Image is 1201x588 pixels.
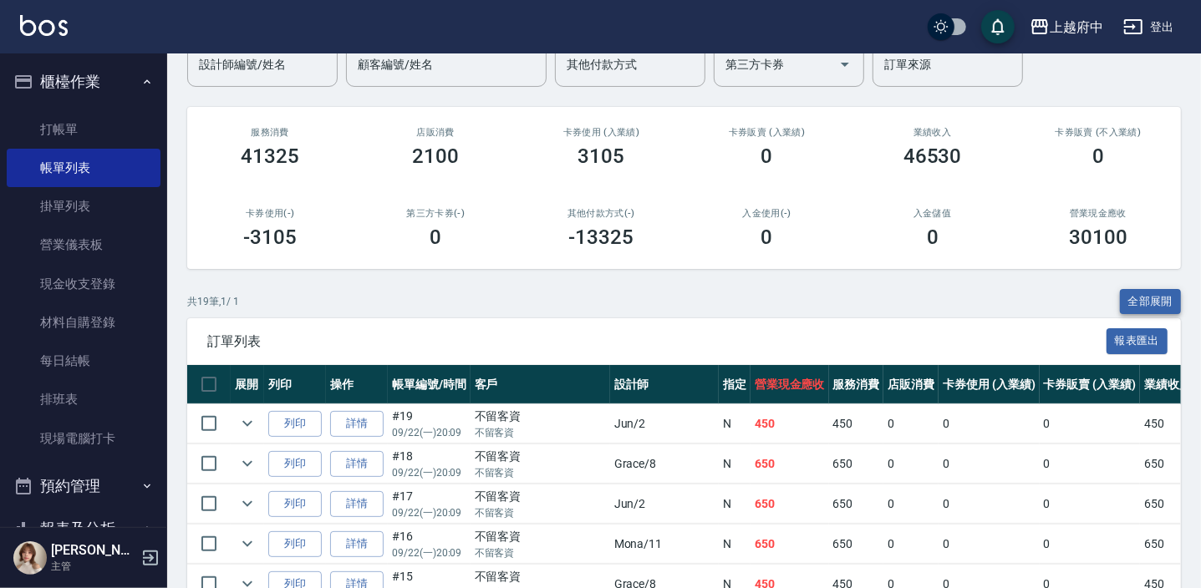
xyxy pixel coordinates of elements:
td: #16 [388,525,471,564]
button: 報表及分析 [7,507,160,550]
a: 現金收支登錄 [7,265,160,303]
h2: 卡券使用(-) [207,208,333,219]
button: 全部展開 [1120,289,1182,315]
h2: 入金儲值 [870,208,995,219]
td: 0 [939,404,1040,444]
a: 詳情 [330,491,384,517]
td: 0 [883,484,939,524]
td: 650 [829,484,884,524]
span: 訂單列表 [207,333,1107,350]
p: 不留客資 [475,545,606,560]
button: Open [832,51,858,78]
td: 0 [1040,484,1141,524]
button: 上越府中 [1023,10,1110,44]
td: 650 [1140,525,1195,564]
h3: 46530 [903,144,962,168]
button: 列印 [268,531,322,557]
td: 650 [751,525,829,564]
th: 卡券使用 (入業績) [939,365,1040,404]
td: #19 [388,404,471,444]
h2: 卡券販賣 (不入業績) [1036,127,1161,138]
h2: 其他付款方式(-) [538,208,664,219]
th: 帳單編號/時間 [388,365,471,404]
td: Jun /2 [610,404,719,444]
a: 打帳單 [7,110,160,149]
p: 主管 [51,559,136,574]
td: 0 [1040,444,1141,484]
p: 09/22 (一) 20:09 [392,465,466,480]
button: 預約管理 [7,464,160,508]
p: 09/22 (一) 20:09 [392,425,466,440]
button: 列印 [268,451,322,477]
td: N [719,525,751,564]
h3: 0 [761,226,773,249]
p: 不留客資 [475,465,606,480]
th: 卡券販賣 (入業績) [1040,365,1141,404]
h3: 2100 [412,144,459,168]
td: 0 [1040,525,1141,564]
a: 排班表 [7,380,160,418]
h2: 第三方卡券(-) [373,208,498,219]
td: N [719,444,751,484]
a: 詳情 [330,451,384,477]
td: #18 [388,444,471,484]
h3: 服務消費 [207,127,333,138]
button: 櫃檯作業 [7,60,160,104]
td: 0 [883,444,939,484]
h2: 店販消費 [373,127,498,138]
td: 650 [751,444,829,484]
p: 不留客資 [475,425,606,440]
td: 0 [939,484,1040,524]
button: 列印 [268,411,322,437]
button: expand row [235,451,260,476]
p: 09/22 (一) 20:09 [392,545,466,560]
button: 報表匯出 [1107,328,1168,354]
button: 登出 [1117,12,1181,43]
td: 650 [751,484,829,524]
a: 現場電腦打卡 [7,419,160,458]
th: 店販消費 [883,365,939,404]
a: 掛單列表 [7,187,160,226]
button: 列印 [268,491,322,517]
td: 0 [939,525,1040,564]
img: Person [13,541,47,575]
h5: [PERSON_NAME] [51,542,136,559]
td: 450 [829,404,884,444]
th: 營業現金應收 [751,365,829,404]
th: 設計師 [610,365,719,404]
td: 0 [883,525,939,564]
h3: 0 [1092,144,1104,168]
h2: 卡券使用 (入業績) [538,127,664,138]
a: 帳單列表 [7,149,160,187]
td: N [719,484,751,524]
h3: 3105 [578,144,625,168]
h2: 營業現金應收 [1036,208,1161,219]
a: 報表匯出 [1107,332,1168,348]
img: Logo [20,15,68,36]
a: 詳情 [330,531,384,557]
td: 650 [1140,444,1195,484]
h3: -13325 [569,226,634,249]
td: N [719,404,751,444]
th: 指定 [719,365,751,404]
button: expand row [235,531,260,556]
td: #17 [388,484,471,524]
h3: -3105 [243,226,297,249]
a: 詳情 [330,411,384,437]
button: expand row [235,411,260,436]
td: Grace /8 [610,444,719,484]
p: 不留客資 [475,505,606,520]
div: 不留客資 [475,528,606,545]
p: 09/22 (一) 20:09 [392,505,466,520]
a: 每日結帳 [7,342,160,380]
h3: 0 [927,226,939,249]
td: 650 [1140,484,1195,524]
h3: 41325 [241,144,299,168]
div: 不留客資 [475,408,606,425]
div: 不留客資 [475,448,606,465]
td: Mona /11 [610,525,719,564]
div: 不留客資 [475,568,606,585]
th: 業績收入 [1140,365,1195,404]
p: 共 19 筆, 1 / 1 [187,294,239,309]
h3: 0 [761,144,773,168]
